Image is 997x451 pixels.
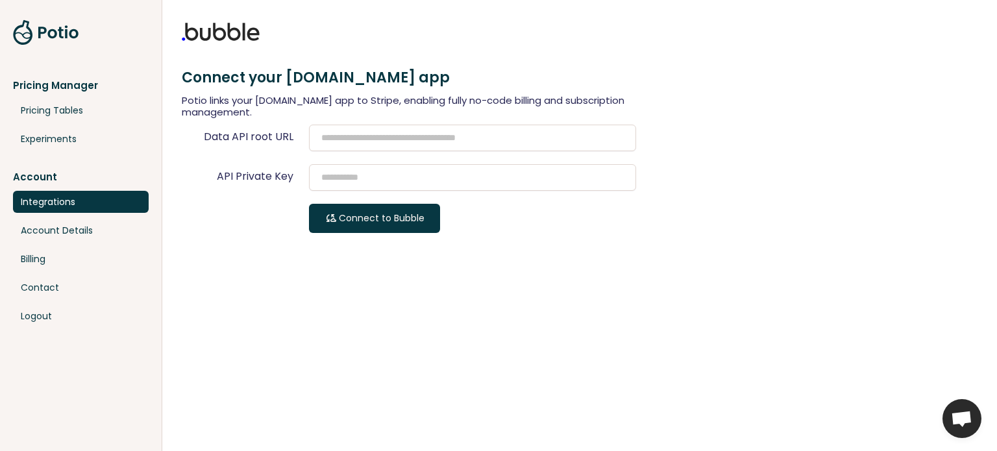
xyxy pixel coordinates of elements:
a: Billing [13,248,149,270]
a: Account Details [13,219,149,241]
a: Pricing Tables [13,99,149,121]
div: Open chat [942,399,981,438]
img: bubble-logo.svg [182,23,260,41]
a: Contact [13,276,149,299]
label: Data API root URL [182,128,309,145]
h2: Connect your [DOMAIN_NAME] app [182,67,636,88]
div: Pricing Manager [13,78,149,93]
a: Logout [13,305,149,327]
a: Account [13,169,149,184]
label: API Private Key [182,168,309,184]
div: Potio links your [DOMAIN_NAME] app to Stripe, enabling fully no-code billing and subscription man... [182,95,636,118]
button: cloud_syncConnect to Bubble [309,204,440,233]
span: cloud_sync [325,212,336,224]
a: Experiments [13,128,149,150]
a: Integrations [13,191,149,213]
